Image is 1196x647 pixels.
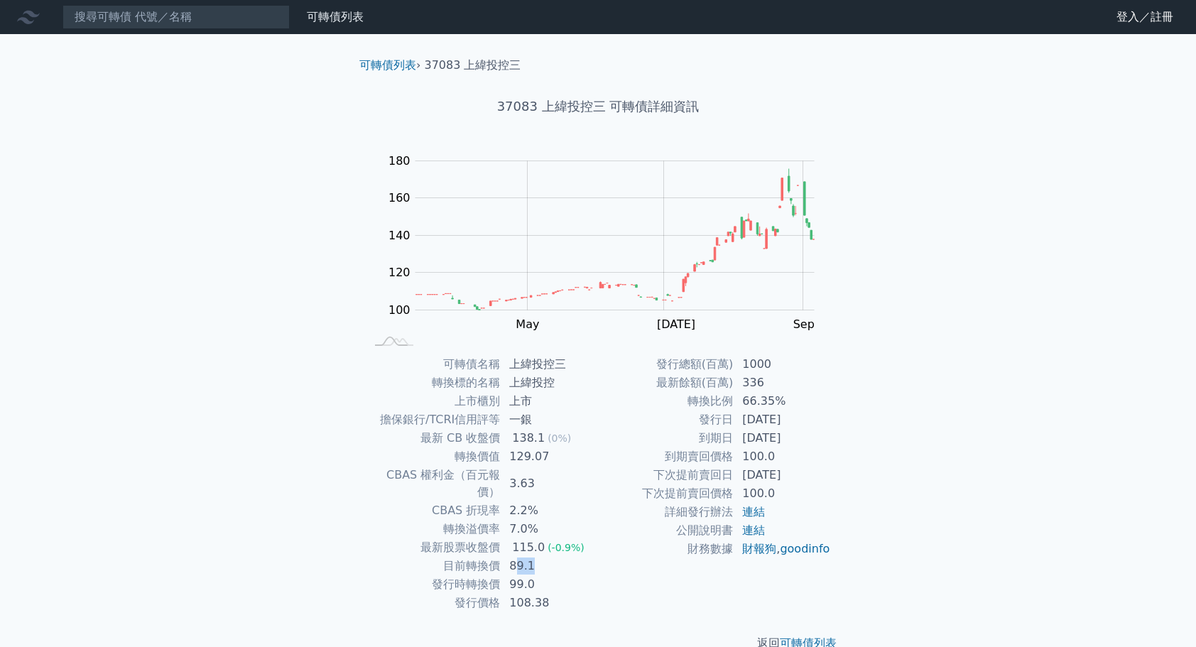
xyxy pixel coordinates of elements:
[501,447,598,466] td: 129.07
[365,447,501,466] td: 轉換價值
[388,154,411,168] tspan: 180
[734,447,831,466] td: 100.0
[365,355,501,374] td: 可轉債名稱
[509,430,548,447] div: 138.1
[501,411,598,429] td: 一銀
[734,540,831,558] td: ,
[388,266,411,279] tspan: 120
[501,594,598,612] td: 108.38
[365,429,501,447] td: 最新 CB 收盤價
[734,484,831,503] td: 100.0
[381,154,836,331] g: Chart
[501,466,598,501] td: 3.63
[501,392,598,411] td: 上市
[348,97,848,116] h1: 37083 上緯投控三 可轉債詳細資訊
[734,429,831,447] td: [DATE]
[62,5,290,29] input: 搜尋可轉債 代號／名稱
[501,575,598,594] td: 99.0
[1125,579,1196,647] iframe: Chat Widget
[742,523,765,537] a: 連結
[501,501,598,520] td: 2.2%
[598,503,734,521] td: 詳細發行辦法
[388,303,411,317] tspan: 100
[365,575,501,594] td: 發行時轉換價
[734,466,831,484] td: [DATE]
[359,57,420,74] li: ›
[365,538,501,557] td: 最新股票收盤價
[307,10,364,23] a: 可轉債列表
[365,374,501,392] td: 轉換標的名稱
[509,539,548,556] div: 115.0
[742,505,765,518] a: 連結
[734,374,831,392] td: 336
[734,411,831,429] td: [DATE]
[734,392,831,411] td: 66.35%
[598,521,734,540] td: 公開說明書
[1105,6,1185,28] a: 登入／註冊
[501,520,598,538] td: 7.0%
[598,466,734,484] td: 下次提前賣回日
[365,501,501,520] td: CBAS 折現率
[365,557,501,575] td: 目前轉換價
[598,392,734,411] td: 轉換比例
[548,433,571,444] span: (0%)
[501,557,598,575] td: 89.1
[598,484,734,503] td: 下次提前賣回價格
[365,466,501,501] td: CBAS 權利金（百元報價）
[365,411,501,429] td: 擔保銀行/TCRI信用評等
[1125,579,1196,647] div: 聊天小工具
[598,411,734,429] td: 發行日
[501,355,598,374] td: 上緯投控三
[365,392,501,411] td: 上市櫃別
[780,542,830,555] a: goodinfo
[425,57,521,74] li: 37083 上緯投控三
[359,58,416,72] a: 可轉債列表
[501,374,598,392] td: 上緯投控
[548,542,585,553] span: (-0.9%)
[657,317,695,331] tspan: [DATE]
[793,317,815,331] tspan: Sep
[742,542,776,555] a: 財報狗
[516,317,539,331] tspan: May
[598,540,734,558] td: 財務數據
[598,355,734,374] td: 發行總額(百萬)
[365,520,501,538] td: 轉換溢價率
[598,447,734,466] td: 到期賣回價格
[598,429,734,447] td: 到期日
[734,355,831,374] td: 1000
[388,229,411,242] tspan: 140
[388,191,411,205] tspan: 160
[598,374,734,392] td: 最新餘額(百萬)
[365,594,501,612] td: 發行價格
